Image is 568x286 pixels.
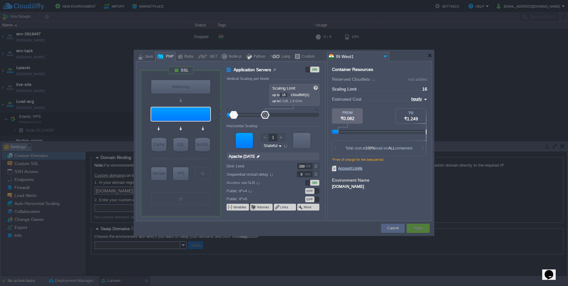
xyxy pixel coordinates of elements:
[195,138,210,151] div: NoSQL Databases
[227,77,271,81] div: Vertical Scaling per Node
[151,167,167,180] div: Storage
[396,111,426,115] div: TO
[332,87,357,91] span: Scaling Limit
[227,171,289,178] label: Sequential restart delay
[332,111,363,114] div: FROM
[257,205,270,210] button: Volumes
[280,99,302,103] span: 2 GiB, 1.6 GHz
[252,52,265,61] div: Python
[173,138,188,151] div: SQL
[280,52,290,61] div: Lang
[151,192,210,205] div: Create New Layer
[207,52,217,61] div: .NET
[164,52,174,61] div: PHP
[332,166,362,171] span: Account Limits
[152,138,166,151] div: Cache
[227,52,242,61] div: Node.js
[173,167,188,180] div: VPS
[280,205,289,210] button: Links
[306,163,312,169] div: GB
[408,77,428,81] div: not added
[272,91,317,97] p: cloudlet(s)
[422,87,427,91] span: 16
[151,167,167,180] div: Storage Containers
[143,52,153,61] div: Java
[310,67,319,72] div: ON
[272,86,295,91] span: Scaling Limit
[195,138,210,151] div: NoSQL
[305,196,314,202] div: OFF
[404,116,418,121] span: ₹1.249
[332,96,361,102] span: Estimated Cost
[151,80,210,94] div: Load Balancer
[151,107,210,121] div: Application Servers
[315,108,319,111] div: 64
[183,52,193,61] div: Ruby
[332,178,369,183] label: Environment Name
[332,67,373,72] div: Container Resources
[227,163,289,169] label: Disk Limit
[304,205,312,210] button: More
[227,124,259,128] div: Horizontal Scaling
[233,205,247,210] button: Variables
[305,171,312,177] div: sec
[387,225,399,231] button: Cancel
[151,80,210,94] div: Balancing
[272,99,280,103] span: up to
[195,167,210,180] div: Create New Layer
[173,167,188,180] div: Elastic VPS
[227,196,289,202] label: Public IPv6
[227,179,289,186] label: Access via SLB
[332,77,376,82] span: Reserved Cloudlets
[332,158,427,166] div: *Free of charge for the beta period
[227,108,229,111] div: 0
[173,138,188,151] div: SQL Databases
[542,261,562,280] iframe: chat widget
[300,52,315,61] div: Custom
[305,188,314,194] div: OFF
[310,180,319,186] div: ON
[227,187,289,194] label: Public IPv4
[332,183,427,189] div: [DOMAIN_NAME]
[341,116,354,121] span: ₹0.082
[272,93,280,97] span: up to
[413,225,423,231] button: Apply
